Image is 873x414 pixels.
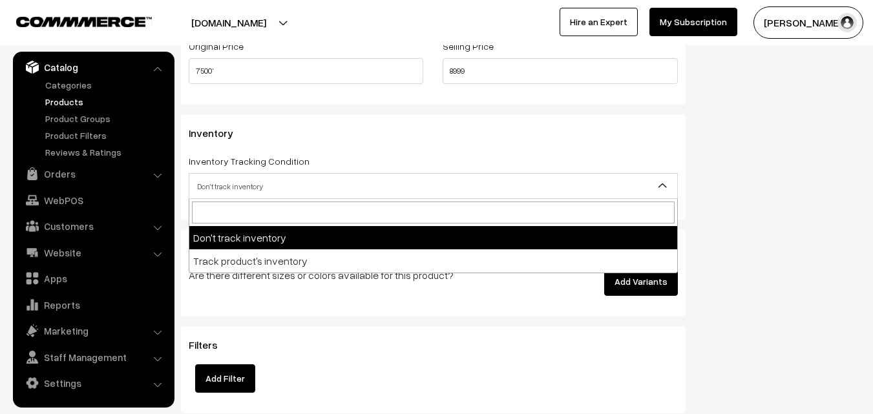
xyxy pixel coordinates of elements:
[16,241,170,264] a: Website
[42,78,170,92] a: Categories
[16,371,170,395] a: Settings
[16,214,170,238] a: Customers
[42,145,170,159] a: Reviews & Ratings
[189,58,423,84] input: Original Price
[16,17,152,26] img: COMMMERCE
[443,39,494,53] label: Selling Price
[42,95,170,109] a: Products
[560,8,638,36] a: Hire an Expert
[16,162,170,185] a: Orders
[604,267,678,296] button: Add Variants
[189,338,233,351] span: Filters
[189,173,678,199] span: Don't track inventory
[16,189,170,212] a: WebPOS
[16,267,170,290] a: Apps
[16,13,129,28] a: COMMMERCE
[16,56,170,79] a: Catalog
[649,8,737,36] a: My Subscription
[443,58,677,84] input: Selling Price
[195,364,255,393] button: Add Filter
[146,6,311,39] button: [DOMAIN_NAME]
[189,267,508,283] p: Are there different sizes or colors available for this product?
[16,346,170,369] a: Staff Management
[16,293,170,316] a: Reports
[837,13,857,32] img: user
[16,319,170,342] a: Marketing
[189,249,677,273] li: Track product's inventory
[189,127,249,140] span: Inventory
[189,154,310,168] label: Inventory Tracking Condition
[42,129,170,142] a: Product Filters
[189,226,677,249] li: Don't track inventory
[189,175,677,198] span: Don't track inventory
[42,112,170,125] a: Product Groups
[189,39,244,53] label: Original Price
[753,6,863,39] button: [PERSON_NAME]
